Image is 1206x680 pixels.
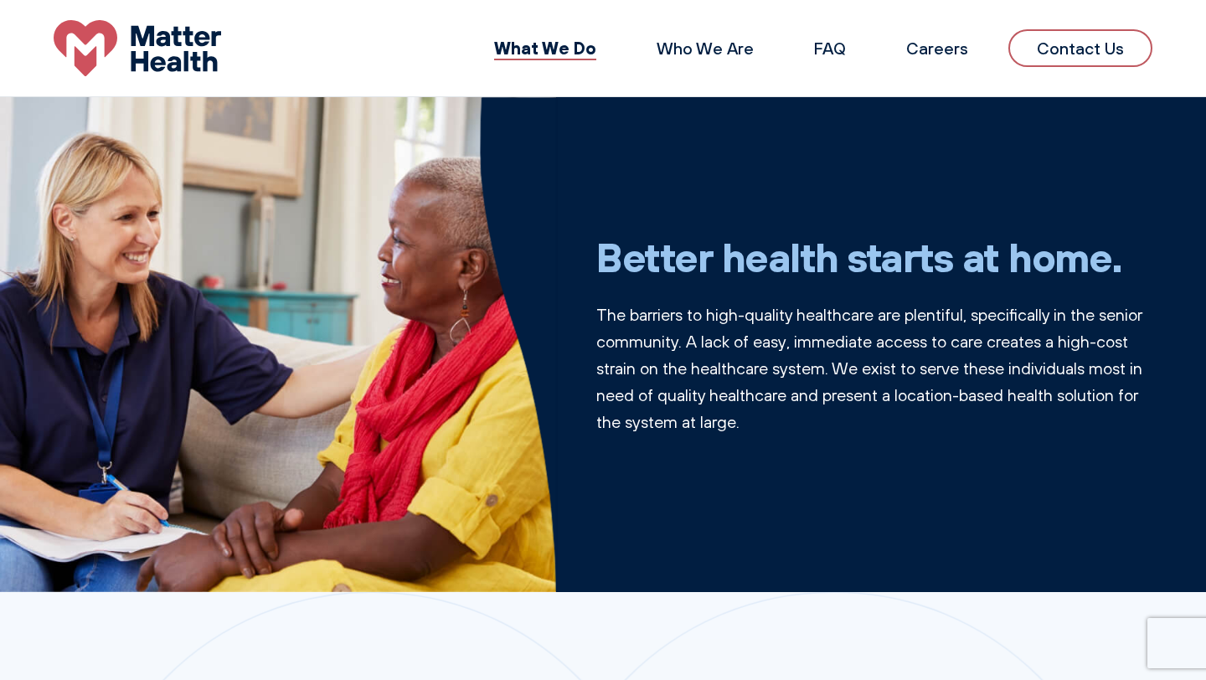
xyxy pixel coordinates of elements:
a: What We Do [494,37,596,59]
a: Who We Are [657,38,754,59]
a: FAQ [814,38,846,59]
a: Careers [906,38,968,59]
p: The barriers to high-quality healthcare are plentiful, specifically in the senior community. A la... [596,301,1152,435]
a: Contact Us [1008,29,1152,67]
h1: Better health starts at home. [596,233,1152,281]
